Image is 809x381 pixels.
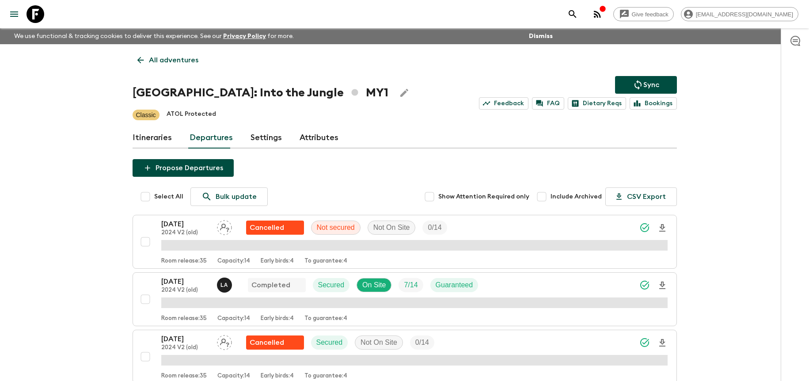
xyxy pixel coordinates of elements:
p: 0 / 14 [428,222,441,233]
p: 2024 V2 (old) [161,229,210,236]
a: Give feedback [613,7,674,21]
button: Edit Adventure Title [395,84,413,102]
a: All adventures [133,51,203,69]
p: Room release: 35 [161,315,207,322]
div: Secured [313,278,350,292]
p: Secured [318,280,345,290]
p: Capacity: 14 [217,258,250,265]
p: We use functional & tracking cookies to deliver this experience. See our for more. [11,28,297,44]
div: Not On Site [368,221,416,235]
p: Secured [316,337,343,348]
p: Cancelled [250,337,284,348]
span: Assign pack leader [217,223,232,230]
p: ATOL Protected [167,110,216,120]
p: Capacity: 14 [217,315,250,322]
a: Bookings [630,97,677,110]
svg: Synced Successfully [639,280,650,290]
p: Early birds: 4 [261,315,294,322]
span: Select All [154,192,183,201]
div: On Site [357,278,391,292]
p: Sync [643,80,659,90]
span: Include Archived [551,192,602,201]
a: Itineraries [133,127,172,149]
button: search adventures [564,5,581,23]
p: All adventures [149,55,198,65]
a: Settings [251,127,282,149]
a: Bulk update [190,187,268,206]
a: FAQ [532,97,564,110]
p: [DATE] [161,334,210,344]
p: Bulk update [216,191,257,202]
p: Not On Site [361,337,397,348]
p: Room release: 35 [161,258,207,265]
a: Attributes [300,127,338,149]
p: On Site [362,280,386,290]
p: 0 / 14 [415,337,429,348]
p: 2024 V2 (old) [161,287,210,294]
span: [EMAIL_ADDRESS][DOMAIN_NAME] [691,11,798,18]
a: Dietary Reqs [568,97,626,110]
p: Completed [251,280,290,290]
span: Lenjoe Anak Nigo [217,280,234,287]
a: Feedback [479,97,528,110]
div: Flash Pack cancellation [246,335,304,350]
svg: Synced Successfully [639,337,650,348]
button: Propose Departures [133,159,234,177]
p: 7 / 14 [404,280,418,290]
div: Not On Site [355,335,403,350]
button: [DATE]2024 V2 (old)Lenjoe Anak Nigo CompletedSecuredOn SiteTrip FillGuaranteedRoom release:35Capa... [133,272,677,326]
div: Not secured [311,221,361,235]
p: Capacity: 14 [217,373,250,380]
h1: [GEOGRAPHIC_DATA]: Into the Jungle MY1 [133,84,388,102]
p: Early birds: 4 [261,258,294,265]
svg: Download Onboarding [657,338,668,348]
svg: Download Onboarding [657,280,668,291]
span: Show Attention Required only [438,192,529,201]
a: Departures [190,127,233,149]
p: Room release: 35 [161,373,207,380]
button: Dismiss [527,30,555,42]
p: Not secured [317,222,355,233]
button: CSV Export [605,187,677,206]
button: [DATE]2024 V2 (old)Assign pack leaderUnable to secureNot securedNot On SiteTrip FillRoom release:... [133,215,677,269]
p: To guarantee: 4 [304,373,347,380]
p: To guarantee: 4 [304,258,347,265]
div: [EMAIL_ADDRESS][DOMAIN_NAME] [681,7,798,21]
p: [DATE] [161,276,210,287]
p: Early birds: 4 [261,373,294,380]
div: Unable to secure [246,221,304,235]
p: Not On Site [373,222,410,233]
div: Trip Fill [422,221,447,235]
p: Cancelled [250,222,284,233]
svg: Synced Successfully [639,222,650,233]
span: Assign pack leader [217,338,232,345]
svg: Download Onboarding [657,223,668,233]
p: 2024 V2 (old) [161,344,210,351]
a: Privacy Policy [223,33,266,39]
div: Trip Fill [399,278,423,292]
div: Trip Fill [410,335,434,350]
button: Sync adventure departures to the booking engine [615,76,677,94]
p: To guarantee: 4 [304,315,347,322]
p: Classic [136,110,156,119]
div: Secured [311,335,348,350]
button: menu [5,5,23,23]
p: [DATE] [161,219,210,229]
span: Give feedback [627,11,673,18]
p: Guaranteed [436,280,473,290]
